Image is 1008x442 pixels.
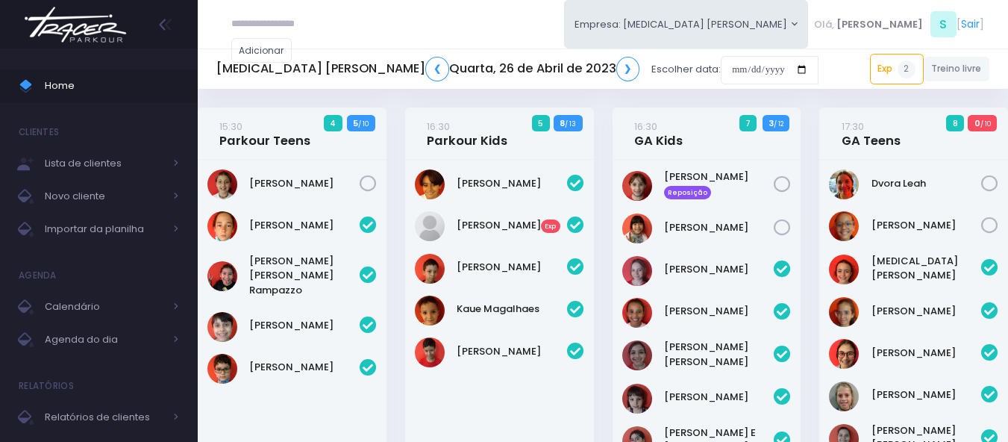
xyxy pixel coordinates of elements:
[249,360,360,375] a: [PERSON_NAME]
[216,57,639,81] h5: [MEDICAL_DATA] [PERSON_NAME] Quarta, 26 de Abril de 2023
[808,7,989,41] div: [ ]
[774,119,783,128] small: / 12
[207,211,237,241] img: Daniel Sanches Abdala
[622,171,652,201] img: Bruna Dias
[898,60,915,78] span: 2
[829,382,859,411] img: Jamile Perdon Danielian
[634,119,657,134] small: 16:30
[45,408,164,427] span: Relatórios de clientes
[768,117,774,129] strong: 3
[249,318,360,333] a: [PERSON_NAME]
[207,312,237,342] img: Luigi Giusti Vitorino
[457,218,567,233] a: [PERSON_NAME]Exp
[980,119,991,128] small: / 10
[532,115,550,131] span: 5
[231,38,292,63] a: Adicionar
[324,115,342,131] span: 4
[664,340,774,369] a: [PERSON_NAME] [PERSON_NAME]
[622,214,652,243] img: Julia Oshiro
[871,218,982,233] a: [PERSON_NAME]
[664,186,712,199] span: Reposição
[358,119,369,128] small: / 10
[560,117,565,129] strong: 8
[871,304,982,319] a: [PERSON_NAME]
[829,169,859,199] img: Dvora Leah Begun
[415,254,445,284] img: Gabriel Ramalho de Abreu
[871,176,982,191] a: Dvora Leah
[924,57,990,81] a: Treino livre
[829,211,859,241] img: Gabriela Alves Garrido Gacitua
[871,346,982,361] a: [PERSON_NAME]
[871,254,982,283] a: [MEDICAL_DATA][PERSON_NAME]
[622,340,652,370] img: Clara Souza Salles
[664,220,774,235] a: [PERSON_NAME]
[45,187,164,206] span: Novo cliente
[664,262,774,277] a: [PERSON_NAME]
[634,119,683,149] a: 16:30GA Kids
[19,261,57,290] h4: Agenda
[19,117,59,147] h4: Clientes
[427,119,450,134] small: 16:30
[541,220,560,233] span: Exp
[427,119,507,149] a: 16:30Parkour Kids
[457,176,567,191] a: [PERSON_NAME]
[207,261,237,291] img: João Pedro Alves Rampazzo
[565,119,576,128] small: / 13
[207,354,237,384] img: Miguel Penna Ferreira
[45,297,164,317] span: Calendário
[219,119,310,149] a: 15:30Parkour Teens
[216,52,818,87] div: Escolher data:
[207,169,237,199] img: Gabriela Guzzi de Almeida
[961,16,980,32] a: Sair
[871,387,982,402] a: [PERSON_NAME]
[45,330,164,349] span: Agenda do dia
[842,119,901,149] a: 17:30GA Teens
[836,17,923,32] span: [PERSON_NAME]
[415,337,445,367] img: Miguel Ramalho de Abreu
[45,154,164,173] span: Lista de clientes
[664,169,774,199] a: [PERSON_NAME] Reposição
[622,298,652,328] img: Bianca Gabriela Pereira da Cunha
[974,117,980,129] strong: 0
[842,119,864,134] small: 17:30
[457,344,567,359] a: [PERSON_NAME]
[457,302,567,317] a: Kaue Magalhaes
[45,220,164,239] span: Importar da planilha
[829,297,859,327] img: Fernanda Alves Garrido Gacitua
[45,76,179,96] span: Home
[457,260,567,275] a: [PERSON_NAME]
[622,256,652,286] img: Antonella Ferreira Pascarelli Pinto
[415,296,445,326] img: Kaue Magalhaes Belo
[664,390,774,405] a: [PERSON_NAME]
[249,218,360,233] a: [PERSON_NAME]
[664,304,774,319] a: [PERSON_NAME]
[829,255,859,284] img: Allegra Montanari Ferreira
[415,211,445,241] img: Beatriz Menezes Lanzoti
[829,339,859,369] img: Hanna Antebi
[353,117,358,129] strong: 5
[219,119,242,134] small: 15:30
[616,57,640,81] a: ❯
[946,115,964,131] span: 8
[930,11,957,37] span: S
[814,17,834,32] span: Olá,
[870,54,924,84] a: Exp2
[425,57,449,81] a: ❮
[249,176,360,191] a: [PERSON_NAME]
[622,384,652,414] img: Isabella formigoni
[19,371,74,401] h4: Relatórios
[739,115,757,131] span: 7
[415,169,445,199] img: Arthur Dias
[249,254,360,298] a: [PERSON_NAME] [PERSON_NAME] Rampazzo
